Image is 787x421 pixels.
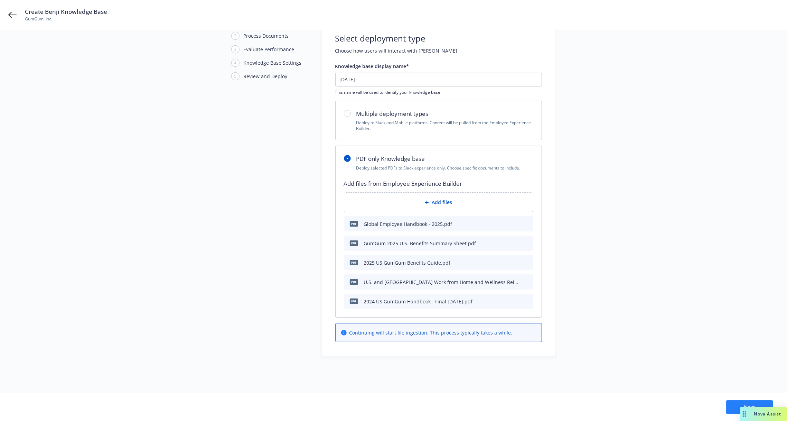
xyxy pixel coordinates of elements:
[231,45,240,53] div: 3
[244,32,289,39] div: Process Documents
[754,411,781,417] span: Nova Assist
[231,32,240,40] div: 2
[344,192,533,212] div: Add files
[25,16,107,22] span: GumGum, Inc.
[525,259,531,266] button: archive file
[525,298,531,305] button: archive file
[364,278,522,286] div: U.S. and [GEOGRAPHIC_DATA] Work from Home and Wellness Reimbursement Policy - Updated [DATE].pdf
[525,240,531,247] button: archive file
[231,72,240,80] div: 5
[244,59,302,66] div: Knowledge Base Settings
[350,221,358,226] span: pdf
[356,154,533,163] h2: PDF only Knowledge base
[350,260,358,265] span: pdf
[244,73,288,80] div: Review and Deploy
[350,299,358,304] span: pdf
[349,329,513,336] span: Continuing will start file ingestion. This process typically takes a while.
[726,400,773,414] button: Next
[25,8,107,16] span: Create Benji Knowledge Base
[364,220,452,228] div: Global Employee Handbook - 2025.pdf
[335,63,409,70] span: Knowledge base display name*
[364,240,476,247] div: GumGum 2025 U.S. Benefits Summary Sheet.pdf
[231,59,240,67] div: 4
[356,120,533,131] p: Deploy to Slack and Mobile platforms. Content will be pulled from the Employee Experience Builder.
[364,259,451,266] div: 2025 US GumGum Benefits Guide.pdf
[740,407,787,421] button: Nova Assist
[744,404,756,410] span: Next
[356,109,533,118] h2: Multiple deployment types
[525,220,531,228] button: archive file
[335,89,542,95] span: This name will be used to identify your knowledge base
[364,298,473,305] div: 2024 US GumGum Handbook - Final [DATE].pdf
[344,179,533,188] h2: Add files from Employee Experience Builder
[350,240,358,246] span: pdf
[335,33,425,44] h1: Select deployment type
[356,165,533,171] p: Deploy selected PDFs to Slack experience only. Choose specific documents to include.
[350,279,358,284] span: pdf
[244,46,294,53] div: Evaluate Performance
[740,407,749,421] div: Drag to move
[432,199,452,206] span: Add files
[525,278,531,286] button: archive file
[335,47,542,54] h2: Choose how users will interact with [PERSON_NAME]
